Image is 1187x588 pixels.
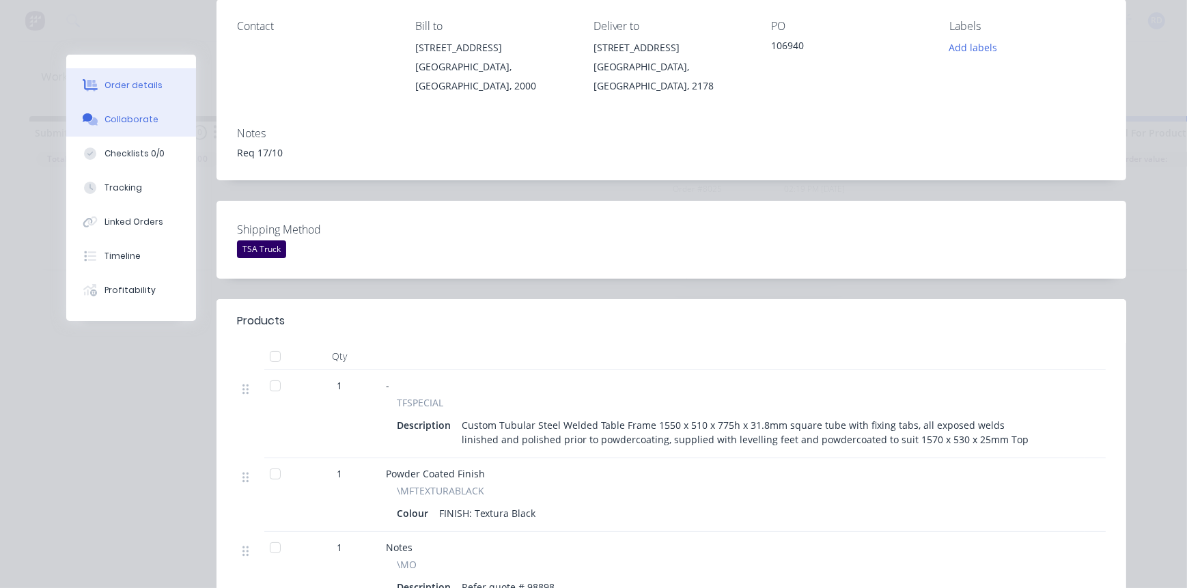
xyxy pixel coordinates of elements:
[337,378,342,393] span: 1
[104,148,165,160] div: Checklists 0/0
[397,395,443,410] span: TFSPECIAL
[66,239,196,273] button: Timeline
[237,145,1106,160] div: Req 17/10
[104,284,156,296] div: Profitability
[593,38,750,57] div: [STREET_ADDRESS]
[104,216,163,228] div: Linked Orders
[771,20,927,33] div: PO
[237,313,285,329] div: Products
[66,205,196,239] button: Linked Orders
[415,20,572,33] div: Bill to
[434,503,541,523] div: FINISH: Textura Black
[593,38,750,96] div: [STREET_ADDRESS][GEOGRAPHIC_DATA], [GEOGRAPHIC_DATA], 2178
[415,38,572,96] div: [STREET_ADDRESS][GEOGRAPHIC_DATA], [GEOGRAPHIC_DATA], 2000
[66,68,196,102] button: Order details
[237,240,286,258] div: TSA Truck
[237,221,408,238] label: Shipping Method
[593,57,750,96] div: [GEOGRAPHIC_DATA], [GEOGRAPHIC_DATA], 2178
[397,484,484,498] span: \MFTEXTURABLACK
[104,79,163,92] div: Order details
[386,379,389,392] span: -
[104,250,141,262] div: Timeline
[386,541,413,554] span: Notes
[771,38,927,57] div: 106940
[66,137,196,171] button: Checklists 0/0
[397,415,456,435] div: Description
[337,466,342,481] span: 1
[415,57,572,96] div: [GEOGRAPHIC_DATA], [GEOGRAPHIC_DATA], 2000
[104,182,142,194] div: Tracking
[237,127,1106,140] div: Notes
[66,102,196,137] button: Collaborate
[104,113,158,126] div: Collaborate
[397,557,417,572] span: \MO
[942,38,1005,57] button: Add labels
[397,503,434,523] div: Colour
[456,415,1047,449] div: Custom Tubular Steel Welded Table Frame 1550 x 510 x 775h x 31.8mm square tube with fixing tabs, ...
[415,38,572,57] div: [STREET_ADDRESS]
[386,467,485,480] span: Powder Coated Finish
[593,20,750,33] div: Deliver to
[66,273,196,307] button: Profitability
[949,20,1106,33] div: Labels
[298,343,380,370] div: Qty
[66,171,196,205] button: Tracking
[237,20,393,33] div: Contact
[337,540,342,555] span: 1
